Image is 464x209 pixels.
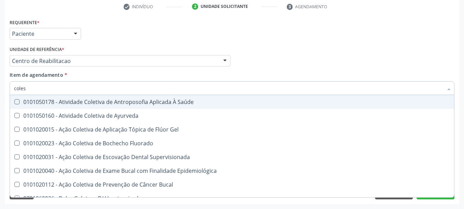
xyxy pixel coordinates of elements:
[10,17,39,28] label: Requerente
[192,3,198,10] div: 2
[10,72,63,78] span: Item de agendamento
[201,3,248,10] div: Unidade solicitante
[12,30,67,37] span: Paciente
[10,44,64,55] label: Unidade de referência
[12,58,216,64] span: Centro de Reabilitacao
[14,81,443,95] input: Buscar por procedimentos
